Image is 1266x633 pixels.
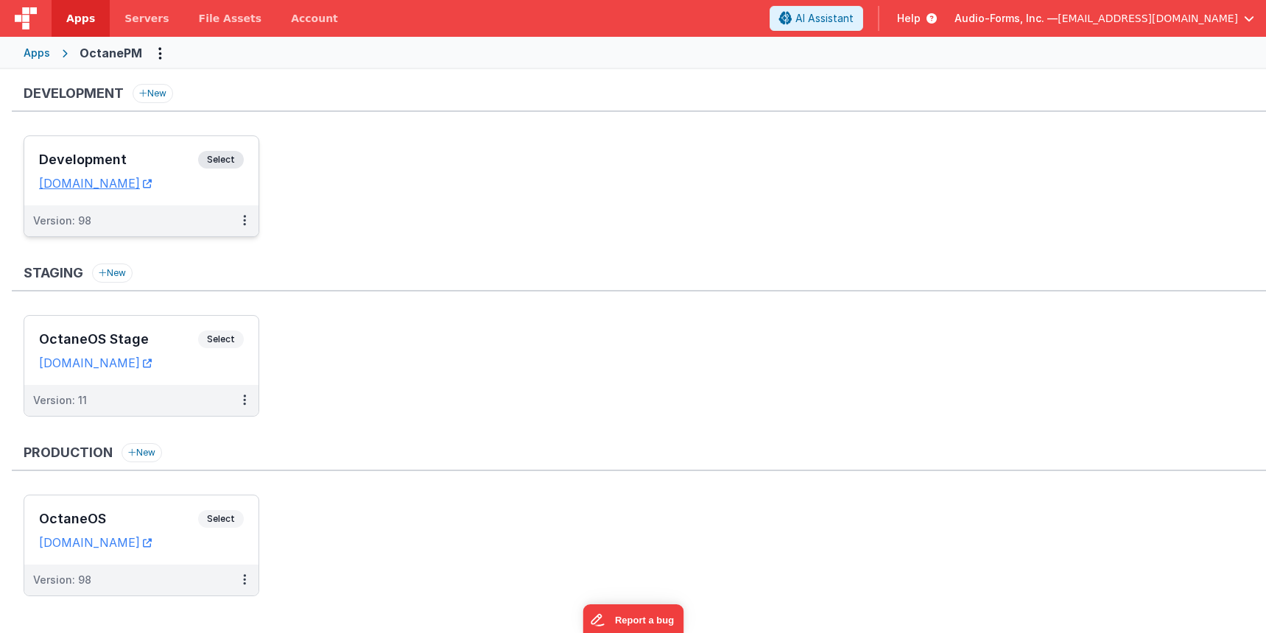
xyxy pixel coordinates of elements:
[770,6,863,31] button: AI Assistant
[24,445,113,460] h3: Production
[39,332,198,347] h3: OctaneOS Stage
[1058,11,1238,26] span: [EMAIL_ADDRESS][DOMAIN_NAME]
[39,356,152,370] a: [DOMAIN_NAME]
[24,86,124,101] h3: Development
[124,11,169,26] span: Servers
[198,151,244,169] span: Select
[33,213,91,228] div: Version: 98
[122,443,162,462] button: New
[148,41,172,65] button: Options
[80,44,142,62] div: OctanePM
[33,573,91,587] div: Version: 98
[92,264,133,283] button: New
[66,11,95,26] span: Apps
[199,11,262,26] span: File Assets
[39,535,152,550] a: [DOMAIN_NAME]
[133,84,173,103] button: New
[24,46,50,60] div: Apps
[39,512,198,526] h3: OctaneOS
[897,11,921,26] span: Help
[39,176,152,191] a: [DOMAIN_NAME]
[33,393,87,408] div: Version: 11
[954,11,1058,26] span: Audio-Forms, Inc. —
[39,152,198,167] h3: Development
[795,11,854,26] span: AI Assistant
[954,11,1254,26] button: Audio-Forms, Inc. — [EMAIL_ADDRESS][DOMAIN_NAME]
[198,330,244,348] span: Select
[198,510,244,528] span: Select
[24,266,83,280] h3: Staging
